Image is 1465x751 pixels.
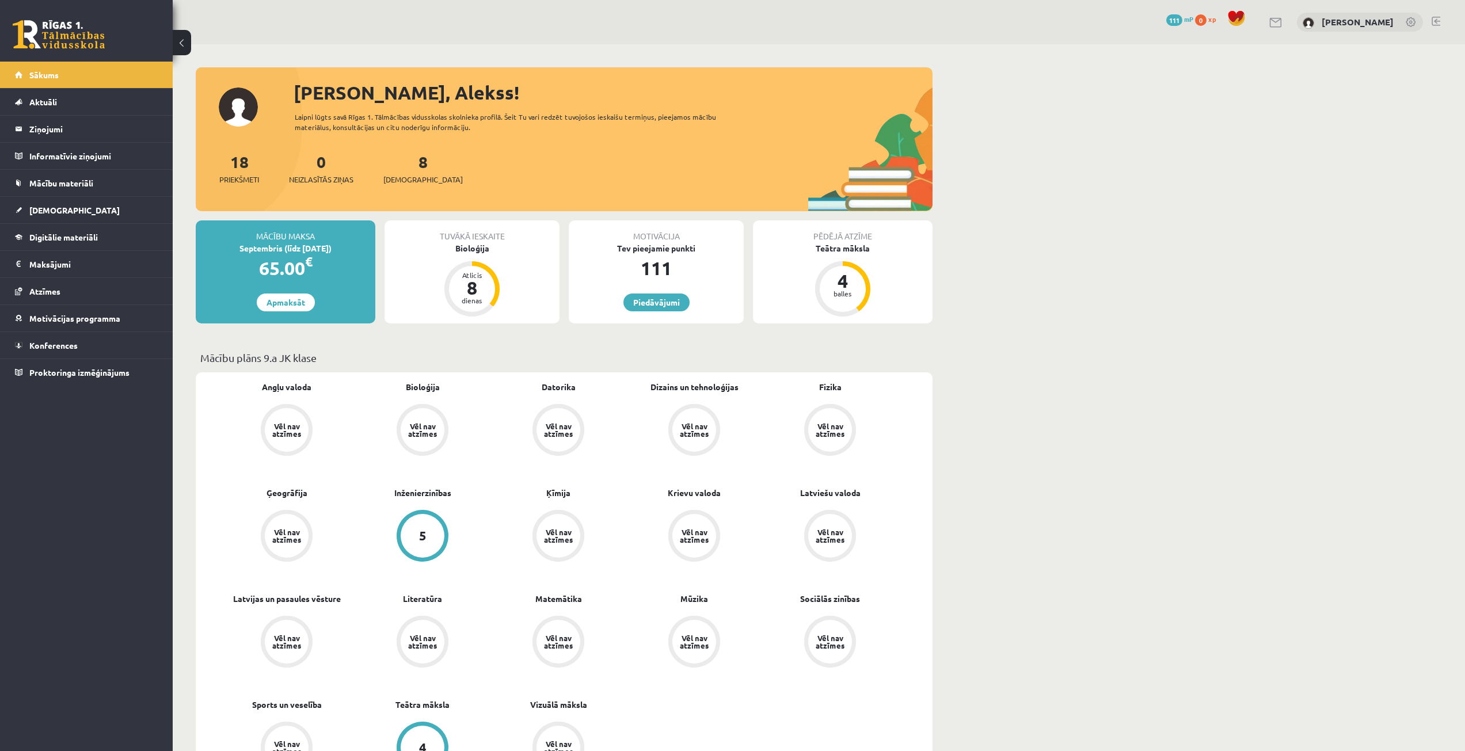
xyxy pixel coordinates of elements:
[271,422,303,437] div: Vēl nav atzīmes
[668,487,721,499] a: Krievu valoda
[15,305,158,331] a: Motivācijas programma
[267,487,307,499] a: Ģeogrāfija
[15,170,158,196] a: Mācību materiāli
[542,634,574,649] div: Vēl nav atzīmes
[219,616,355,670] a: Vēl nav atzīmes
[623,293,690,311] a: Piedāvājumi
[455,297,489,304] div: dienas
[569,242,744,254] div: Tev pieejamie punkti
[15,143,158,169] a: Informatīvie ziņojumi
[219,404,355,458] a: Vēl nav atzīmes
[650,381,739,393] a: Dizains un tehnoloģijas
[294,79,933,106] div: [PERSON_NAME], Alekss!
[385,242,560,254] div: Bioloģija
[257,293,315,311] a: Apmaksāt
[289,174,353,185] span: Neizlasītās ziņas
[15,62,158,88] a: Sākums
[680,593,708,605] a: Mūzika
[762,510,898,564] a: Vēl nav atzīmes
[626,404,762,458] a: Vēl nav atzīmes
[233,593,341,605] a: Latvijas un pasaules vēsture
[455,272,489,279] div: Atlicis
[29,251,158,277] legend: Maksājumi
[395,699,450,711] a: Teātra māksla
[406,422,439,437] div: Vēl nav atzīmes
[542,528,574,543] div: Vēl nav atzīmes
[1195,14,1222,24] a: 0 xp
[678,422,710,437] div: Vēl nav atzīmes
[819,381,842,393] a: Fizika
[419,529,427,542] div: 5
[29,205,120,215] span: [DEMOGRAPHIC_DATA]
[455,279,489,297] div: 8
[678,528,710,543] div: Vēl nav atzīmes
[355,510,490,564] a: 5
[305,253,313,270] span: €
[753,242,933,254] div: Teātra māksla
[800,487,861,499] a: Latviešu valoda
[15,116,158,142] a: Ziņojumi
[219,151,259,185] a: 18Priekšmeti
[1322,16,1394,28] a: [PERSON_NAME]
[814,422,846,437] div: Vēl nav atzīmes
[29,97,57,107] span: Aktuāli
[385,242,560,318] a: Bioloģija Atlicis 8 dienas
[29,232,98,242] span: Digitālie materiāli
[1166,14,1193,24] a: 111 mP
[542,381,576,393] a: Datorika
[196,242,375,254] div: Septembris (līdz [DATE])
[29,313,120,323] span: Motivācijas programma
[29,286,60,296] span: Atzīmes
[530,699,587,711] a: Vizuālā māksla
[569,220,744,242] div: Motivācija
[406,634,439,649] div: Vēl nav atzīmes
[13,20,105,49] a: Rīgas 1. Tālmācības vidusskola
[29,143,158,169] legend: Informatīvie ziņojumi
[626,510,762,564] a: Vēl nav atzīmes
[825,290,860,297] div: balles
[219,174,259,185] span: Priekšmeti
[569,254,744,282] div: 111
[1184,14,1193,24] span: mP
[271,528,303,543] div: Vēl nav atzīmes
[252,699,322,711] a: Sports un veselība
[814,528,846,543] div: Vēl nav atzīmes
[271,634,303,649] div: Vēl nav atzīmes
[1303,17,1314,29] img: Alekss Kozlovskis
[542,422,574,437] div: Vēl nav atzīmes
[814,634,846,649] div: Vēl nav atzīmes
[295,112,737,132] div: Laipni lūgts savā Rīgas 1. Tālmācības vidusskolas skolnieka profilā. Šeit Tu vari redzēt tuvojošo...
[29,70,59,80] span: Sākums
[753,242,933,318] a: Teātra māksla 4 balles
[535,593,582,605] a: Matemātika
[546,487,570,499] a: Ķīmija
[262,381,311,393] a: Angļu valoda
[29,340,78,350] span: Konferences
[385,220,560,242] div: Tuvākā ieskaite
[15,278,158,304] a: Atzīmes
[406,381,440,393] a: Bioloģija
[383,174,463,185] span: [DEMOGRAPHIC_DATA]
[219,510,355,564] a: Vēl nav atzīmes
[15,197,158,223] a: [DEMOGRAPHIC_DATA]
[394,487,451,499] a: Inženierzinības
[29,178,93,188] span: Mācību materiāli
[196,254,375,282] div: 65.00
[1166,14,1182,26] span: 111
[678,634,710,649] div: Vēl nav atzīmes
[825,272,860,290] div: 4
[29,367,130,378] span: Proktoringa izmēģinājums
[800,593,860,605] a: Sociālās zinības
[1195,14,1207,26] span: 0
[196,220,375,242] div: Mācību maksa
[15,332,158,359] a: Konferences
[490,404,626,458] a: Vēl nav atzīmes
[15,251,158,277] a: Maksājumi
[626,616,762,670] a: Vēl nav atzīmes
[289,151,353,185] a: 0Neizlasītās ziņas
[15,359,158,386] a: Proktoringa izmēģinājums
[490,616,626,670] a: Vēl nav atzīmes
[753,220,933,242] div: Pēdējā atzīme
[15,89,158,115] a: Aktuāli
[200,350,928,365] p: Mācību plāns 9.a JK klase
